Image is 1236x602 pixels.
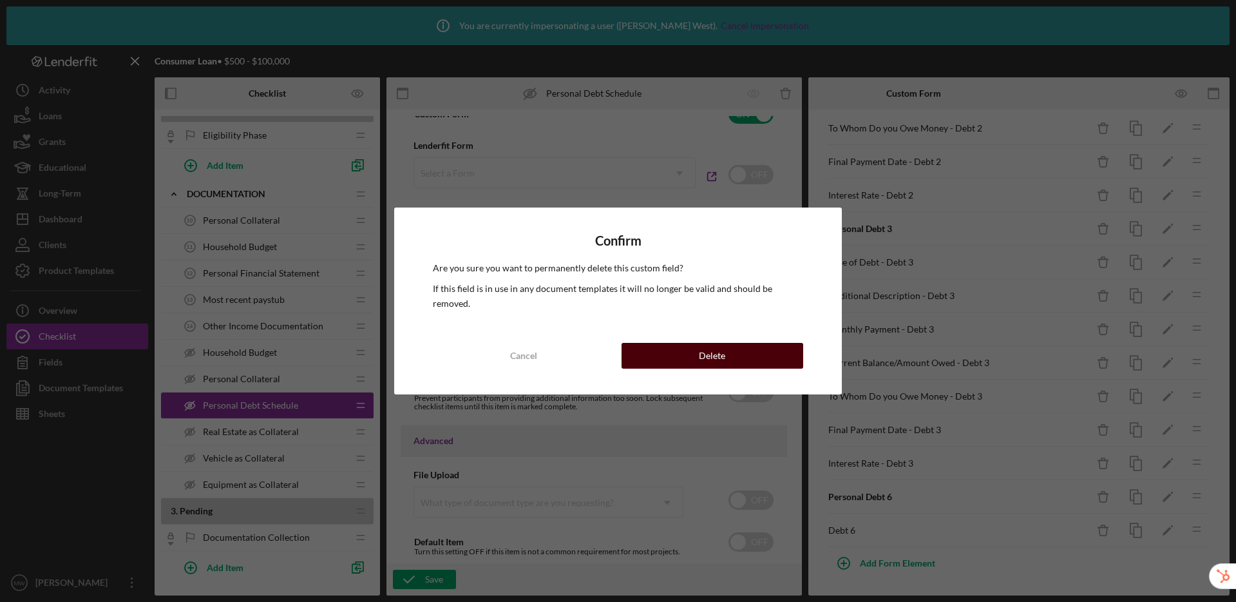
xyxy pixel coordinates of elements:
div: . [10,10,348,24]
div: Cancel [510,343,537,369]
button: Cancel [433,343,615,369]
div: Delete [699,343,725,369]
p: Are you sure you want to permanently delete this custom field? [433,261,804,275]
body: Rich Text Area. Press ALT-0 for help. [10,10,348,24]
p: If this field is in use in any document templates it will no longer be valid and should be removed. [433,282,804,311]
button: Delete [622,343,804,369]
h4: Confirm [433,233,804,248]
